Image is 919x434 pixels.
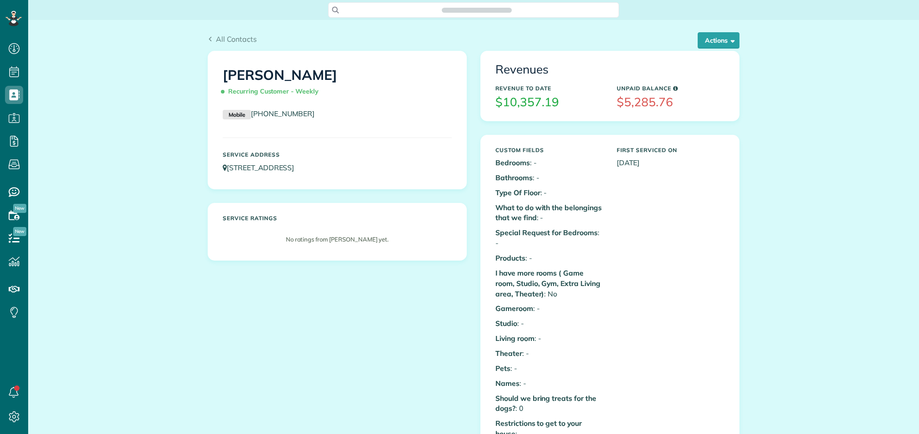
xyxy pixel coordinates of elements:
[495,363,603,374] p: : -
[495,319,517,328] b: Studio
[495,85,603,91] h5: Revenue to Date
[495,379,519,388] b: Names
[495,203,602,222] b: What to do with the belongings that we find
[495,158,603,168] p: : -
[208,34,257,44] a: All Contacts
[223,163,303,172] a: [STREET_ADDRESS]
[698,32,739,49] button: Actions
[13,227,26,236] span: New
[495,253,525,262] b: Products
[495,187,603,198] p: : -
[495,303,603,314] p: : -
[223,84,322,99] span: Recurring Customer - Weekly
[495,304,533,313] b: Gameroom
[216,35,257,44] span: All Contacts
[495,158,530,167] b: Bedrooms
[495,364,510,373] b: Pets
[495,147,603,153] h5: Custom Fields
[227,235,447,244] p: No ratings from [PERSON_NAME] yet.
[495,378,603,389] p: : -
[495,334,534,343] b: Living room
[495,268,603,299] p: : No
[495,228,598,237] b: Special Request for Bedrooms
[223,68,452,99] h1: [PERSON_NAME]
[223,152,452,158] h5: Service Address
[495,253,603,263] p: : -
[13,204,26,213] span: New
[617,96,724,109] h3: $5,285.76
[223,110,251,120] small: Mobile
[495,227,603,248] p: : -
[495,188,540,197] b: Type Of Floor
[495,318,603,329] p: : -
[495,333,603,344] p: : -
[495,96,603,109] h3: $10,357.19
[223,215,452,221] h5: Service ratings
[617,85,724,91] h5: Unpaid Balance
[223,109,315,118] a: Mobile[PHONE_NUMBER]
[495,63,724,76] h3: Revenues
[495,394,596,413] b: Should we bring treats for the dogs?
[495,173,533,182] b: Bathrooms
[617,147,724,153] h5: First Serviced On
[495,348,603,359] p: : -
[495,393,603,414] p: : 0
[495,173,603,183] p: : -
[495,268,600,298] b: I have more rooms ( Game room, Studio, Gym, Extra Living area, Theater)
[617,158,724,168] p: [DATE]
[495,349,522,358] b: Theater
[495,202,603,223] p: : -
[451,5,502,15] span: Search ZenMaid…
